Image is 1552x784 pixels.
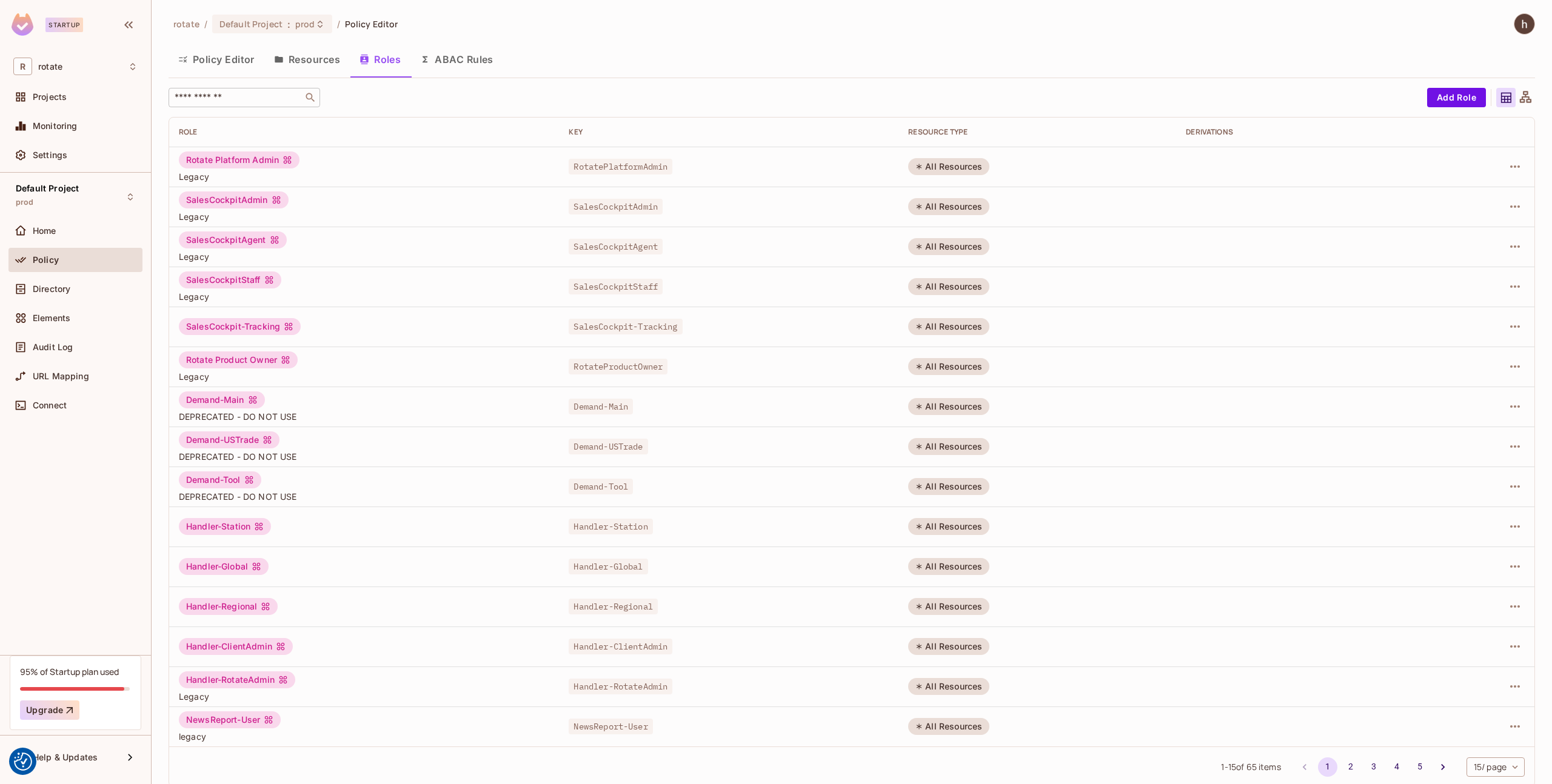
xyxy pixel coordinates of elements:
[410,44,503,75] button: ABAC Rules
[908,238,989,255] div: All Resources
[179,351,298,368] div: Rotate Product Owner
[45,18,83,32] div: Startup
[179,318,301,335] div: SalesCockpit-Tracking
[908,558,989,575] div: All Resources
[295,18,315,30] span: prod
[1318,757,1337,777] button: page 1
[179,291,549,302] span: Legacy
[179,431,279,448] div: Demand-USTrade
[569,639,672,654] span: Handler-ClientAdmin
[1387,757,1406,777] button: Go to page 4
[569,599,657,614] span: Handler-Regional
[908,638,989,655] div: All Resources
[33,121,78,131] span: Monitoring
[179,211,549,222] span: Legacy
[337,18,340,30] li: /
[908,158,989,175] div: All Resources
[908,318,989,335] div: All Resources
[179,471,261,488] div: Demand-Tool
[179,598,278,615] div: Handler-Regional
[179,451,549,462] span: DEPRECATED - DO NOT USE
[1221,760,1280,774] span: 1 - 15 of 65 items
[908,438,989,455] div: All Resources
[569,159,672,174] span: RotatePlatformAdmin
[179,191,289,208] div: SalesCockpitAdmin
[20,666,119,677] div: 95% of Startup plan used
[179,391,265,408] div: Demand-Main
[569,239,663,254] span: SalesCockpitAgent
[33,371,89,381] span: URL Mapping
[908,278,989,295] div: All Resources
[350,44,410,75] button: Roles
[1433,757,1453,777] button: Go to next page
[14,752,32,771] img: Revisit consent button
[179,151,299,168] div: Rotate Platform Admin
[287,19,291,29] span: :
[179,171,549,182] span: Legacy
[13,58,32,75] span: R
[33,752,98,762] span: Help & Updates
[33,342,73,352] span: Audit Log
[179,711,281,728] div: NewsReport-User
[345,18,398,30] span: Policy Editor
[569,279,663,294] span: SalesCockpitStaff
[1467,757,1525,777] div: 15 / page
[179,231,287,248] div: SalesCockpitAgent
[908,718,989,735] div: All Resources
[179,127,549,137] div: Role
[12,13,33,36] img: SReyMgAAAABJRU5ErkJggg==
[219,18,283,30] span: Default Project
[1427,88,1486,107] button: Add Role
[908,198,989,215] div: All Resources
[16,184,79,193] span: Default Project
[33,313,70,323] span: Elements
[173,18,199,30] span: the active workspace
[33,400,67,410] span: Connect
[1186,127,1417,137] div: Derivations
[908,398,989,415] div: All Resources
[179,518,271,535] div: Handler-Station
[1293,757,1454,777] nav: pagination navigation
[908,598,989,615] div: All Resources
[179,371,549,382] span: Legacy
[179,671,295,688] div: Handler-RotateAdmin
[20,700,79,720] button: Upgrade
[204,18,207,30] li: /
[569,399,633,414] span: Demand-Main
[569,439,647,454] span: Demand-USTrade
[569,679,672,694] span: Handler-RotateAdmin
[264,44,350,75] button: Resources
[908,478,989,495] div: All Resources
[1514,14,1534,34] img: hans
[179,558,269,575] div: Handler-Global
[38,62,62,71] span: Workspace: rotate
[33,92,67,102] span: Projects
[33,284,70,294] span: Directory
[569,519,652,534] span: Handler-Station
[16,198,34,207] span: prod
[33,255,59,265] span: Policy
[569,127,889,137] div: Key
[908,127,1166,137] div: RESOURCE TYPE
[1410,757,1430,777] button: Go to page 5
[1364,757,1383,777] button: Go to page 3
[908,518,989,535] div: All Resources
[179,691,549,702] span: Legacy
[179,251,549,262] span: Legacy
[169,44,264,75] button: Policy Editor
[179,638,293,655] div: Handler-ClientAdmin
[33,226,56,236] span: Home
[1341,757,1360,777] button: Go to page 2
[14,752,32,771] button: Consent Preferences
[33,150,67,160] span: Settings
[179,411,549,422] span: DEPRECATED - DO NOT USE
[179,731,549,742] span: legacy
[179,271,281,288] div: SalesCockpitStaff
[569,479,633,494] span: Demand-Tool
[908,678,989,695] div: All Resources
[569,199,663,214] span: SalesCockpitAdmin
[908,358,989,375] div: All Resources
[569,719,652,734] span: NewsReport-User
[569,319,682,334] span: SalesCockpit-Tracking
[179,491,549,502] span: DEPRECATED - DO NOT USE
